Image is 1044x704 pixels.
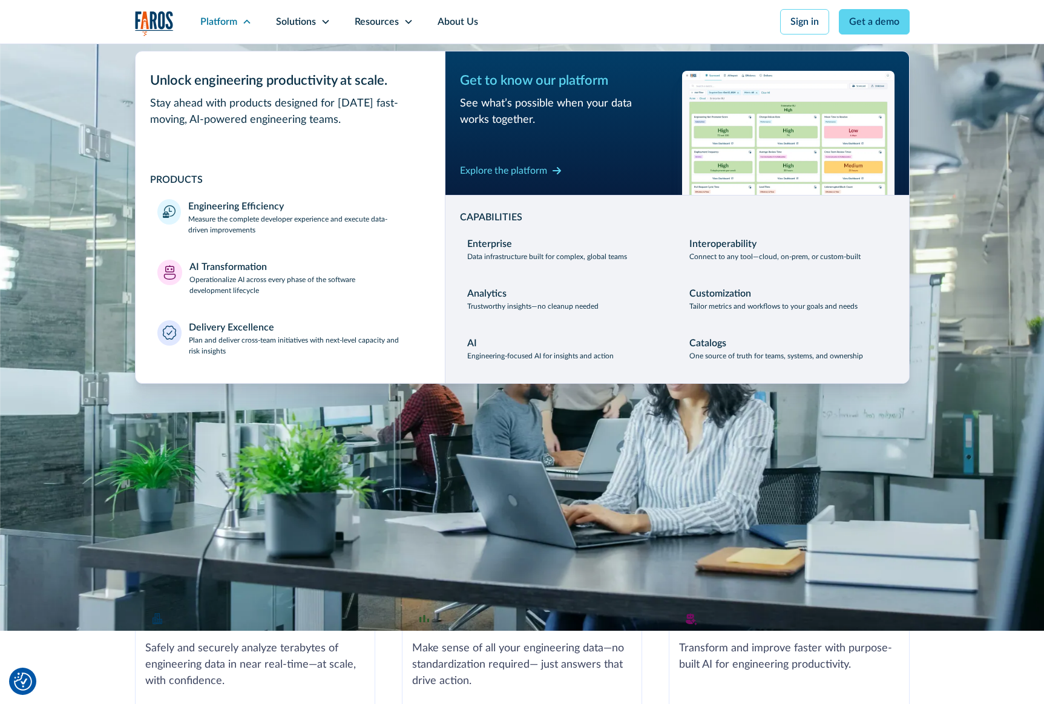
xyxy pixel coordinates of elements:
[188,199,284,214] div: Engineering Efficiency
[460,161,562,180] a: Explore the platform
[150,96,430,128] div: Stay ahead with products designed for [DATE] fast-moving, AI-powered engineering teams.
[189,260,267,274] div: AI Transformation
[135,44,910,384] nav: Platform
[682,279,895,319] a: CustomizationTailor metrics and workflows to your goals and needs
[689,301,858,312] p: Tailor metrics and workflows to your goals and needs
[467,237,512,251] div: Enterprise
[689,237,757,251] div: Interoperability
[460,210,895,225] div: CAPABILITIES
[145,640,365,689] div: Safely and securely analyze terabytes of engineering data in near real-time—at scale, with confid...
[689,336,726,350] div: Catalogs
[14,673,32,691] img: Revisit consent button
[200,15,237,29] div: Platform
[460,163,547,178] div: Explore the platform
[150,252,430,303] a: AI TransformationOperationalize AI across every phase of the software development lifecycle
[780,9,829,35] a: Sign in
[467,251,627,262] p: Data infrastructure built for complex, global teams
[839,9,910,35] a: Get a demo
[467,350,614,361] p: Engineering-focused AI for insights and action
[355,15,399,29] div: Resources
[276,15,316,29] div: Solutions
[150,173,430,187] div: PRODUCTS
[460,229,672,269] a: EnterpriseData infrastructure built for complex, global teams
[189,335,423,357] p: Plan and deliver cross-team initiatives with next-level capacity and risk insights
[460,329,672,369] a: AIEngineering-focused AI for insights and action
[150,71,430,91] div: Unlock engineering productivity at scale.
[682,329,895,369] a: CatalogsOne source of truth for teams, systems, and ownership
[689,286,751,301] div: Customization
[467,336,477,350] div: AI
[682,229,895,269] a: InteroperabilityConnect to any tool—cloud, on-prem, or custom-built
[460,279,672,319] a: AnalyticsTrustworthy insights—no cleanup needed
[135,11,174,36] a: home
[135,11,174,36] img: Logo of the analytics and reporting company Faros.
[189,274,423,296] p: Operationalize AI across every phase of the software development lifecycle
[689,350,863,361] p: One source of truth for teams, systems, and ownership
[412,640,632,689] div: Make sense of all your engineering data—no standardization required— just answers that drive action.
[689,251,861,262] p: Connect to any tool—cloud, on-prem, or custom-built
[679,640,899,673] div: Transform and improve faster with purpose-built AI for engineering productivity.
[681,609,701,628] img: AI robot or assistant icon
[467,301,599,312] p: Trustworthy insights—no cleanup needed
[150,192,430,243] a: Engineering EfficiencyMeasure the complete developer experience and execute data-driven improvements
[460,71,672,91] div: Get to know our platform
[419,615,429,623] img: Minimalist bar chart analytics icon
[467,286,507,301] div: Analytics
[188,214,423,235] p: Measure the complete developer experience and execute data-driven improvements
[189,320,274,335] div: Delivery Excellence
[460,96,672,128] div: See what’s possible when your data works together.
[153,613,162,624] img: Enterprise building blocks or structure icon
[682,71,895,195] img: Workflow productivity trends heatmap chart
[150,313,430,364] a: Delivery ExcellencePlan and deliver cross-team initiatives with next-level capacity and risk insi...
[14,673,32,691] button: Cookie Settings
